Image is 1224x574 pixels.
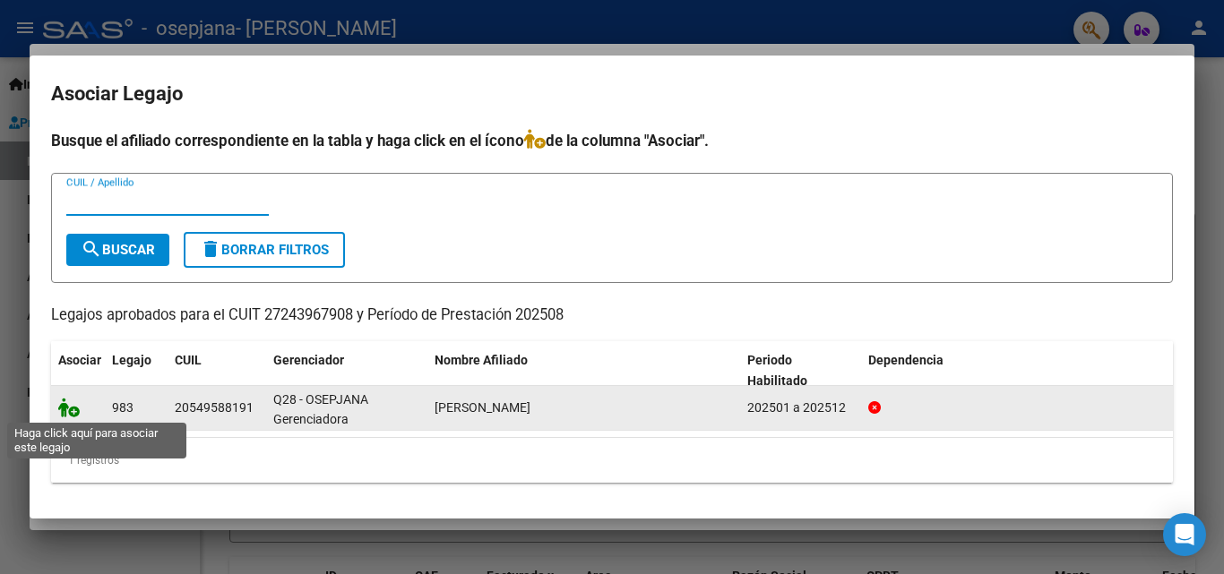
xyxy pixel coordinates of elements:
[861,341,1174,400] datatable-header-cell: Dependencia
[175,398,254,418] div: 20549588191
[175,353,202,367] span: CUIL
[868,353,944,367] span: Dependencia
[58,353,101,367] span: Asociar
[435,353,528,367] span: Nombre Afiliado
[747,353,807,388] span: Periodo Habilitado
[273,353,344,367] span: Gerenciador
[273,392,368,427] span: Q28 - OSEPJANA Gerenciadora
[427,341,740,400] datatable-header-cell: Nombre Afiliado
[1163,513,1206,556] div: Open Intercom Messenger
[112,353,151,367] span: Legajo
[51,438,1173,483] div: 1 registros
[105,341,168,400] datatable-header-cell: Legajo
[168,341,266,400] datatable-header-cell: CUIL
[266,341,427,400] datatable-header-cell: Gerenciador
[51,77,1173,111] h2: Asociar Legajo
[81,242,155,258] span: Buscar
[66,234,169,266] button: Buscar
[112,400,134,415] span: 983
[51,129,1173,152] h4: Busque el afiliado correspondiente en la tabla y haga click en el ícono de la columna "Asociar".
[200,238,221,260] mat-icon: delete
[81,238,102,260] mat-icon: search
[740,341,861,400] datatable-header-cell: Periodo Habilitado
[435,400,530,415] span: GIOVANELLI DEMIAN EDUARDO
[747,398,854,418] div: 202501 a 202512
[184,232,345,268] button: Borrar Filtros
[51,341,105,400] datatable-header-cell: Asociar
[51,304,1173,327] p: Legajos aprobados para el CUIT 27243967908 y Período de Prestación 202508
[200,242,329,258] span: Borrar Filtros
